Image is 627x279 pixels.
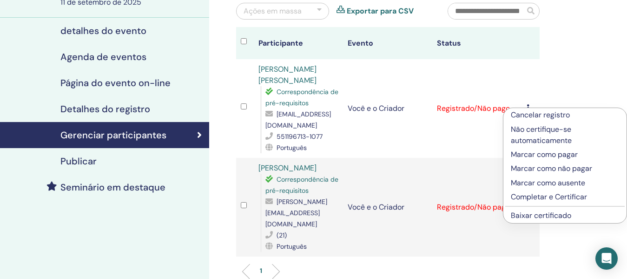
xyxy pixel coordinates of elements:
[258,64,317,85] a: [PERSON_NAME] [PERSON_NAME]
[511,150,578,159] font: Marcar como pagar
[511,124,572,145] font: Não certifique-se automaticamente
[277,132,323,141] font: 551196713-1077
[595,247,618,270] div: Abra o Intercom Messenger
[348,38,373,48] font: Evento
[265,110,331,129] font: [EMAIL_ADDRESS][DOMAIN_NAME]
[511,211,571,220] a: Baixar certificado
[511,178,585,188] font: Marcar como ausente
[348,202,404,212] font: Você e o Criador
[265,88,338,107] font: Correspondência de pré-requisitos
[60,25,146,37] font: detalhes do evento
[60,103,150,115] font: Detalhes do registro
[277,242,307,251] font: Português
[60,181,165,193] font: Seminário em destaque
[277,143,307,152] font: Português
[511,110,570,120] font: Cancelar registro
[60,51,146,63] font: Agenda de eventos
[265,175,338,195] font: Correspondência de pré-requisitos
[60,155,97,167] font: Publicar
[277,231,287,239] font: (21)
[260,266,262,275] font: 1
[60,77,171,89] font: Página do evento on-line
[347,6,414,16] font: Exportar para CSV
[258,163,317,173] a: [PERSON_NAME]
[60,129,166,141] font: Gerenciar participantes
[348,103,404,113] font: Você e o Criador
[511,192,587,202] font: Completar e Certificar
[347,6,414,17] a: Exportar para CSV
[265,197,327,228] font: [PERSON_NAME][EMAIL_ADDRESS][DOMAIN_NAME]
[437,38,461,48] font: Status
[244,6,302,16] font: Ações em massa
[511,163,592,173] font: Marcar como não pagar
[258,38,303,48] font: Participante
